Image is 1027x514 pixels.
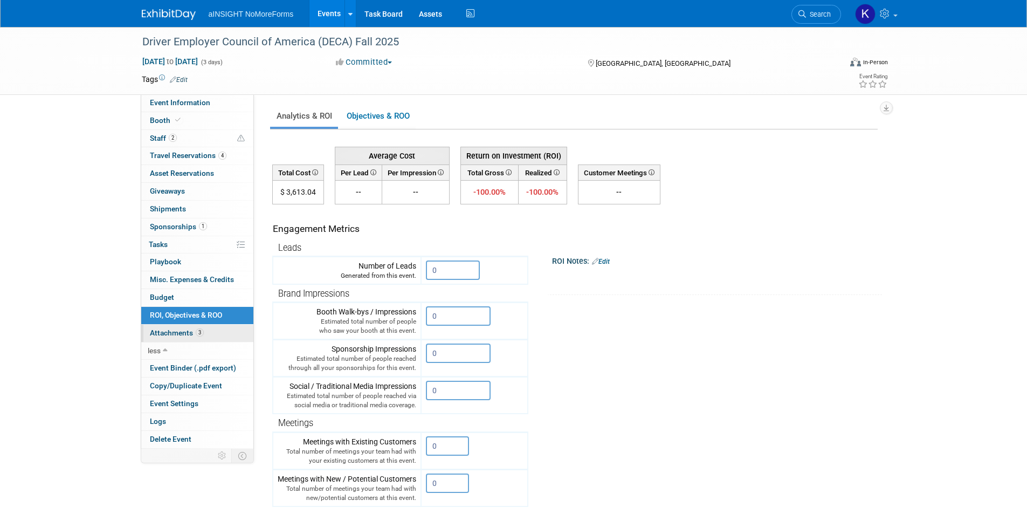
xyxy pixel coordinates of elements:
a: Giveaways [141,183,253,200]
span: Tasks [149,240,168,249]
div: Driver Employer Council of America (DECA) Fall 2025 [139,32,825,52]
span: ROI, Objectives & ROO [150,311,222,319]
span: Event Settings [150,399,198,408]
a: Travel Reservations4 [141,147,253,165]
div: Social / Traditional Media Impressions [278,381,416,410]
span: Logs [150,417,166,426]
a: Budget [141,289,253,306]
th: Average Cost [335,147,449,165]
div: Estimated total number of people reached through all your sponsorships for this event. [278,354,416,373]
img: ExhibitDay [142,9,196,20]
a: Edit [592,258,610,265]
a: Objectives & ROO [340,106,416,127]
span: Budget [150,293,174,301]
td: Tags [142,74,188,85]
div: Event Format [777,56,888,72]
span: Attachments [150,328,204,337]
div: Number of Leads [278,261,416,280]
span: -- [356,188,361,196]
span: Delete Event [150,435,191,443]
span: Giveaways [150,187,185,195]
span: 4 [218,152,226,160]
th: Per Impression [382,165,449,180]
span: Meetings [278,418,313,428]
div: Sponsorship Impressions [278,344,416,373]
a: Booth [141,112,253,129]
div: Estimated total number of people who saw your booth at this event. [278,317,416,335]
span: less [148,346,161,355]
th: Total Gross [460,165,519,180]
a: Misc. Expenses & Credits [141,271,253,289]
span: to [165,57,175,66]
span: -- [413,188,418,196]
a: Event Settings [141,395,253,413]
span: (3 days) [200,59,223,66]
span: Copy/Duplicate Event [150,381,222,390]
span: Event Binder (.pdf export) [150,364,236,372]
th: Per Lead [335,165,382,180]
a: ROI, Objectives & ROO [141,307,253,324]
span: Booth [150,116,183,125]
span: -100.00% [473,187,506,197]
div: Event Rating [858,74,887,79]
td: Toggle Event Tabs [231,449,253,463]
i: Booth reservation complete [175,117,181,123]
div: Estimated total number of people reached via social media or traditional media coverage. [278,392,416,410]
a: Asset Reservations [141,165,253,182]
th: Realized [519,165,567,180]
span: Asset Reservations [150,169,214,177]
a: Event Information [141,94,253,112]
div: Meetings with Existing Customers [278,436,416,465]
span: Shipments [150,204,186,213]
td: Personalize Event Tab Strip [213,449,232,463]
div: Total number of meetings your team had with your existing customers at this event. [278,447,416,465]
span: Leads [278,243,301,253]
a: Logs [141,413,253,430]
a: Attachments3 [141,325,253,342]
div: Booth Walk-bys / Impressions [278,306,416,335]
span: aINSIGHT NoMoreForms [209,10,294,18]
span: Search [806,10,831,18]
span: 3 [196,328,204,337]
span: [GEOGRAPHIC_DATA], [GEOGRAPHIC_DATA] [596,59,730,67]
div: -- [583,187,656,197]
div: Meetings with New / Potential Customers [278,474,416,503]
span: -100.00% [526,187,559,197]
a: Shipments [141,201,253,218]
span: Brand Impressions [278,289,349,299]
img: Kate Silvas [855,4,876,24]
a: Delete Event [141,431,253,448]
span: Potential Scheduling Conflict -- at least one attendee is tagged in another overlapping event. [237,134,245,143]
span: Sponsorships [150,222,207,231]
div: In-Person [863,58,888,66]
div: Generated from this event. [278,271,416,280]
a: Playbook [141,253,253,271]
button: Committed [332,57,396,68]
span: Misc. Expenses & Credits [150,275,234,284]
a: less [141,342,253,360]
span: [DATE] [DATE] [142,57,198,66]
a: Edit [170,76,188,84]
span: 2 [169,134,177,142]
span: 1 [199,222,207,230]
th: Customer Meetings [578,165,660,180]
span: Event Information [150,98,210,107]
th: Total Cost [272,165,323,180]
div: ROI Notes: [552,253,883,267]
a: Staff2 [141,130,253,147]
a: Tasks [141,236,253,253]
div: Engagement Metrics [273,222,523,236]
span: Playbook [150,257,181,266]
th: Return on Investment (ROI) [460,147,567,165]
img: Format-Inperson.png [850,58,861,66]
a: Event Binder (.pdf export) [141,360,253,377]
a: Copy/Duplicate Event [141,378,253,395]
td: $ 3,613.04 [272,181,323,204]
span: Travel Reservations [150,151,226,160]
a: Analytics & ROI [270,106,338,127]
a: Search [791,5,841,24]
span: Staff [150,134,177,142]
div: Total number of meetings your team had with new/potential customers at this event. [278,484,416,503]
a: Sponsorships1 [141,218,253,236]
